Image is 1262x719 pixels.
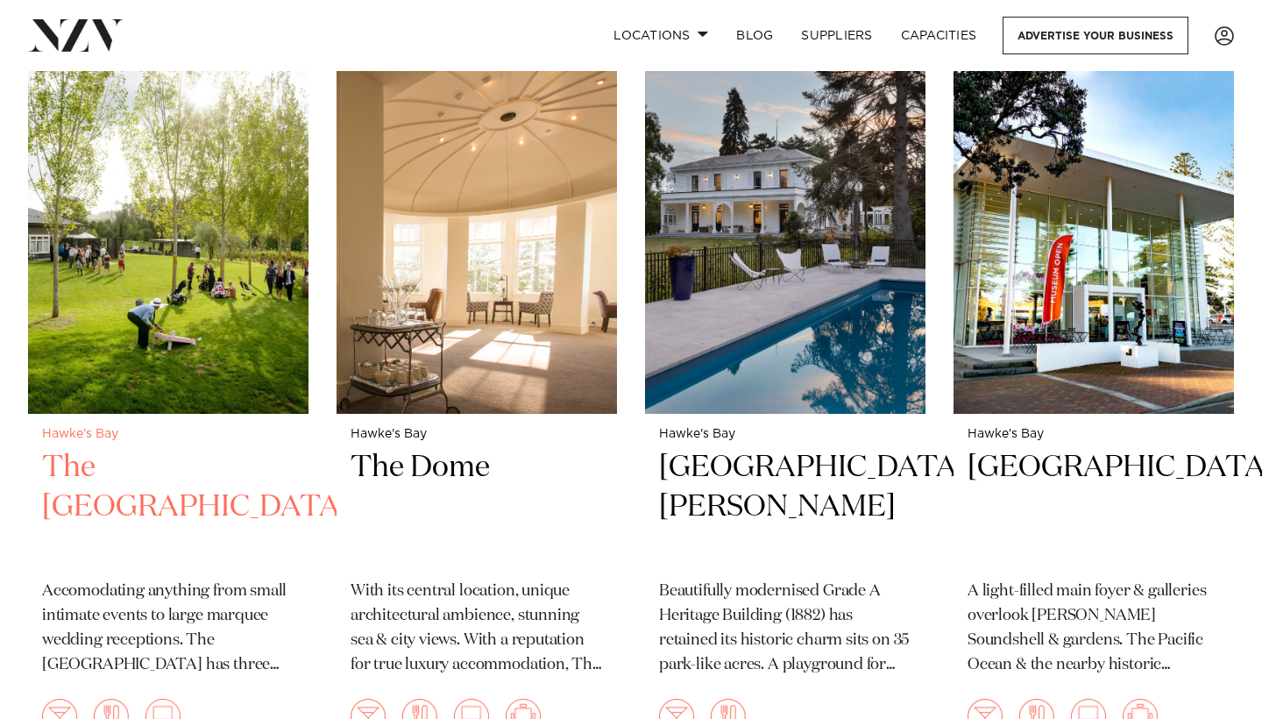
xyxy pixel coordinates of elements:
h2: The [GEOGRAPHIC_DATA] [42,448,294,566]
small: Hawke's Bay [351,428,603,441]
p: With its central location, unique architectural ambience, stunning sea & city views. With a reput... [351,580,603,678]
a: SUPPLIERS [787,17,886,54]
a: Capacities [887,17,991,54]
a: Advertise your business [1003,17,1188,54]
img: nzv-logo.png [28,19,124,51]
h2: [GEOGRAPHIC_DATA][PERSON_NAME] [659,448,911,566]
small: Hawke's Bay [659,428,911,441]
h2: The Dome [351,448,603,566]
a: BLOG [722,17,787,54]
small: Hawke's Bay [42,428,294,441]
p: A light-filled main foyer & galleries overlook [PERSON_NAME] Soundshell & gardens. The Pacific Oc... [968,580,1220,678]
p: Accomodating anything from small intimate events to large marquee wedding receptions. The [GEOGRA... [42,580,294,678]
small: Hawke's Bay [968,428,1220,441]
p: Beautifully modernised Grade A Heritage Building (1882) has retained its historic charm sits on 3... [659,580,911,678]
h2: [GEOGRAPHIC_DATA] [968,448,1220,566]
a: Locations [599,17,722,54]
